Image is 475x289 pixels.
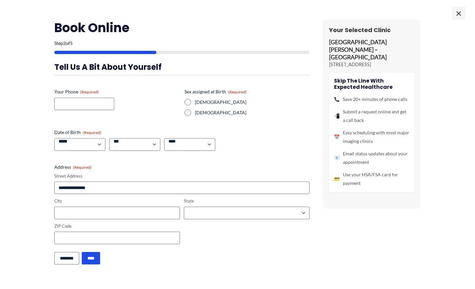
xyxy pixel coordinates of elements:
[334,170,409,187] li: Use your HSA/FSA card for payment
[83,130,101,135] span: (Required)
[334,149,409,166] li: Email status updates about your appointment
[54,173,309,179] label: Street Address
[452,7,465,20] span: ×
[195,109,309,116] label: [DEMOGRAPHIC_DATA]
[63,40,66,46] span: 2
[54,20,309,36] h2: Book Online
[54,41,309,46] p: Step of
[334,78,409,90] h4: Skip the line with Expected Healthcare
[185,88,247,95] legend: Sex assigned at Birth
[54,164,92,170] legend: Address
[334,107,409,125] li: Submit a request online and get a call back
[329,39,414,61] p: [GEOGRAPHIC_DATA][PERSON_NAME] – [GEOGRAPHIC_DATA]
[334,95,340,104] span: 📞
[54,223,180,229] label: ZIP Code
[54,62,309,72] h3: Tell us a bit about yourself
[70,40,73,46] span: 5
[195,99,309,106] label: [DEMOGRAPHIC_DATA]
[334,95,409,104] li: Save 20+ minutes of phone calls
[54,129,101,136] legend: Date of Birth
[334,175,340,183] span: 💳
[334,112,340,120] span: 📲
[334,154,340,162] span: 📧
[329,26,414,34] h3: Your Selected Clinic
[329,61,414,68] p: [STREET_ADDRESS]
[73,165,92,170] span: (Required)
[54,88,179,95] label: Your Phone
[80,89,99,94] span: (Required)
[54,198,180,204] label: City
[228,89,247,94] span: (Required)
[184,198,309,204] label: State
[334,128,409,145] li: Easy scheduling with most major imaging clinics
[334,133,340,141] span: 📅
